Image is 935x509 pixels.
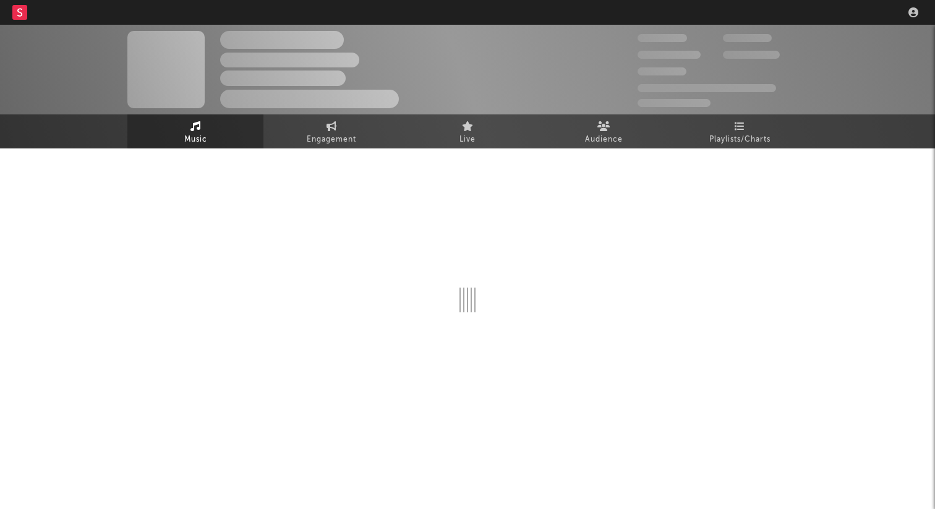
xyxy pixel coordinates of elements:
[638,99,711,107] span: Jump Score: 85.0
[709,132,771,147] span: Playlists/Charts
[672,114,808,148] a: Playlists/Charts
[638,51,701,59] span: 50,000,000
[536,114,672,148] a: Audience
[127,114,263,148] a: Music
[638,34,687,42] span: 300,000
[585,132,623,147] span: Audience
[638,84,776,92] span: 50,000,000 Monthly Listeners
[399,114,536,148] a: Live
[263,114,399,148] a: Engagement
[307,132,356,147] span: Engagement
[723,34,772,42] span: 100,000
[723,51,780,59] span: 1,000,000
[459,132,476,147] span: Live
[184,132,207,147] span: Music
[638,67,686,75] span: 100,000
